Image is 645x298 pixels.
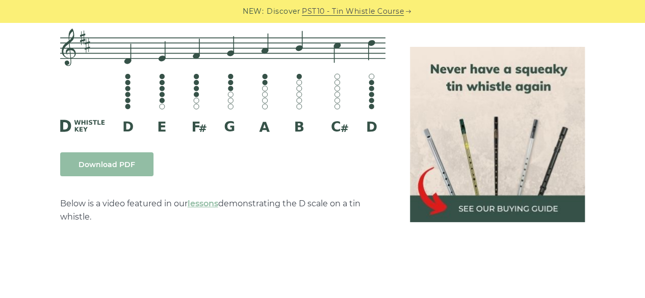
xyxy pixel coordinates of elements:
span: Discover [267,6,300,17]
a: Download PDF [60,152,153,176]
img: tin whistle buying guide [410,47,585,222]
p: Below is a video featured in our demonstrating the D scale on a tin whistle. [60,197,385,224]
a: lessons [188,199,218,208]
span: NEW: [243,6,264,17]
img: D Whistle Fingering Chart And Notes [60,29,385,131]
a: PST10 - Tin Whistle Course [302,6,404,17]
